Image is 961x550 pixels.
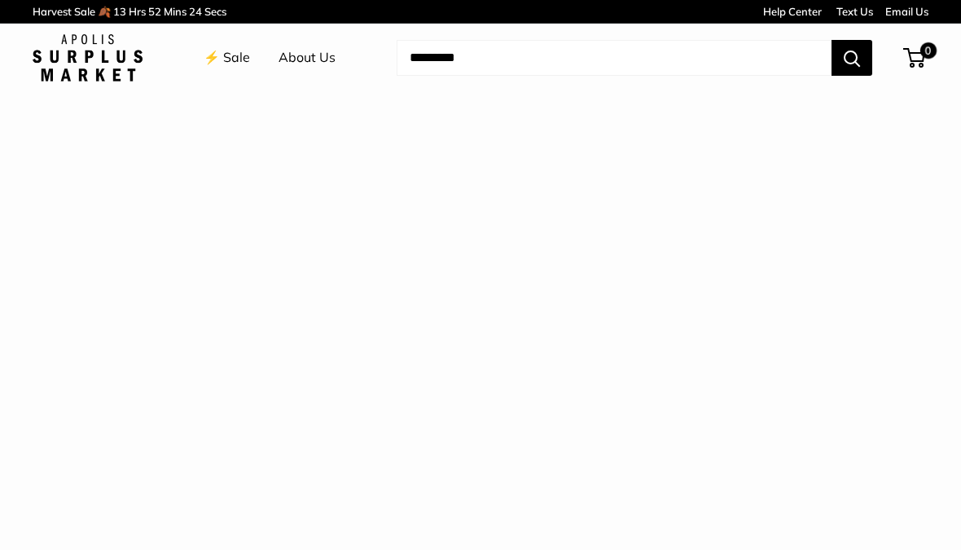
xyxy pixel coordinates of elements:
[204,46,250,70] a: ⚡️ Sale
[920,42,937,59] span: 0
[905,48,925,68] a: 0
[189,5,202,18] span: 24
[397,40,832,76] input: Search...
[885,5,928,18] a: Email Us
[279,46,336,70] a: About Us
[164,5,186,18] span: Mins
[113,5,126,18] span: 13
[836,5,873,18] a: Text Us
[763,5,822,18] a: Help Center
[204,5,226,18] span: Secs
[129,5,146,18] span: Hrs
[832,40,872,76] button: Search
[148,5,161,18] span: 52
[33,34,143,81] img: Apolis: Surplus Market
